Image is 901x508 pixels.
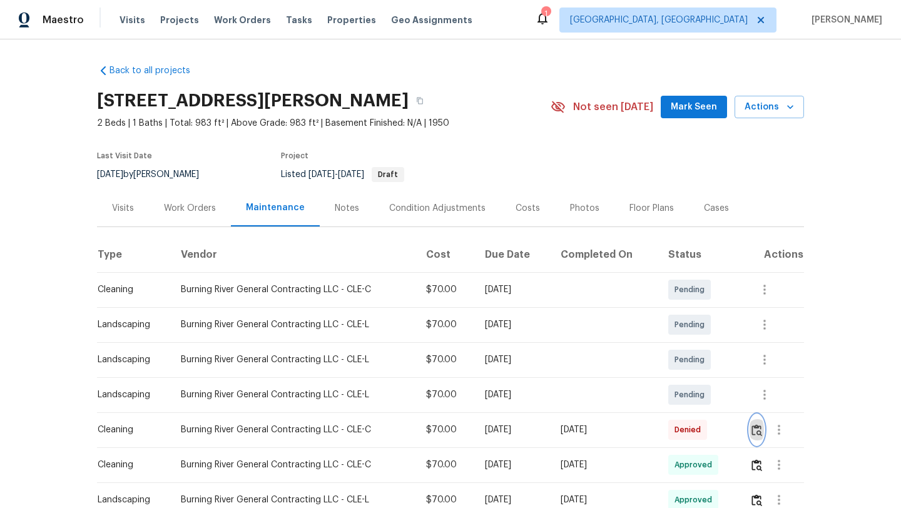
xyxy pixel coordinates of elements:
[735,96,804,119] button: Actions
[181,389,406,401] div: Burning River General Contracting LLC - CLE-L
[485,494,541,506] div: [DATE]
[475,237,551,272] th: Due Date
[671,99,717,115] span: Mark Seen
[426,424,465,436] div: $70.00
[281,152,308,160] span: Project
[335,202,359,215] div: Notes
[485,318,541,331] div: [DATE]
[674,494,717,506] span: Approved
[97,64,217,77] a: Back to all projects
[426,389,465,401] div: $70.00
[704,202,729,215] div: Cases
[426,318,465,331] div: $70.00
[97,117,551,130] span: 2 Beds | 1 Baths | Total: 983 ft² | Above Grade: 983 ft² | Basement Finished: N/A | 1950
[98,283,161,296] div: Cleaning
[674,353,710,366] span: Pending
[181,318,406,331] div: Burning River General Contracting LLC - CLE-L
[181,283,406,296] div: Burning River General Contracting LLC - CLE-C
[629,202,674,215] div: Floor Plans
[485,283,541,296] div: [DATE]
[674,318,710,331] span: Pending
[551,237,658,272] th: Completed On
[674,389,710,401] span: Pending
[327,14,376,26] span: Properties
[674,283,710,296] span: Pending
[160,14,199,26] span: Projects
[561,424,648,436] div: [DATE]
[516,202,540,215] div: Costs
[751,494,762,506] img: Review Icon
[409,89,431,112] button: Copy Address
[171,237,416,272] th: Vendor
[750,450,764,480] button: Review Icon
[426,353,465,366] div: $70.00
[541,8,550,20] div: 1
[97,167,214,182] div: by [PERSON_NAME]
[573,101,653,113] span: Not seen [DATE]
[308,170,364,179] span: -
[97,152,152,160] span: Last Visit Date
[286,16,312,24] span: Tasks
[98,459,161,471] div: Cleaning
[181,353,406,366] div: Burning River General Contracting LLC - CLE-L
[164,202,216,215] div: Work Orders
[120,14,145,26] span: Visits
[181,424,406,436] div: Burning River General Contracting LLC - CLE-C
[426,494,465,506] div: $70.00
[751,424,762,436] img: Review Icon
[389,202,486,215] div: Condition Adjustments
[416,237,475,272] th: Cost
[485,389,541,401] div: [DATE]
[338,170,364,179] span: [DATE]
[373,171,403,178] span: Draft
[181,459,406,471] div: Burning River General Contracting LLC - CLE-C
[750,415,764,445] button: Review Icon
[98,353,161,366] div: Landscaping
[561,459,648,471] div: [DATE]
[485,424,541,436] div: [DATE]
[97,237,171,272] th: Type
[561,494,648,506] div: [DATE]
[658,237,740,272] th: Status
[485,353,541,366] div: [DATE]
[485,459,541,471] div: [DATE]
[807,14,882,26] span: [PERSON_NAME]
[97,94,409,107] h2: [STREET_ADDRESS][PERSON_NAME]
[181,494,406,506] div: Burning River General Contracting LLC - CLE-L
[112,202,134,215] div: Visits
[98,318,161,331] div: Landscaping
[674,424,706,436] span: Denied
[281,170,404,179] span: Listed
[308,170,335,179] span: [DATE]
[570,202,599,215] div: Photos
[214,14,271,26] span: Work Orders
[661,96,727,119] button: Mark Seen
[426,283,465,296] div: $70.00
[98,424,161,436] div: Cleaning
[97,170,123,179] span: [DATE]
[246,201,305,214] div: Maintenance
[43,14,84,26] span: Maestro
[674,459,717,471] span: Approved
[740,237,804,272] th: Actions
[426,459,465,471] div: $70.00
[745,99,794,115] span: Actions
[570,14,748,26] span: [GEOGRAPHIC_DATA], [GEOGRAPHIC_DATA]
[98,389,161,401] div: Landscaping
[98,494,161,506] div: Landscaping
[391,14,472,26] span: Geo Assignments
[751,459,762,471] img: Review Icon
